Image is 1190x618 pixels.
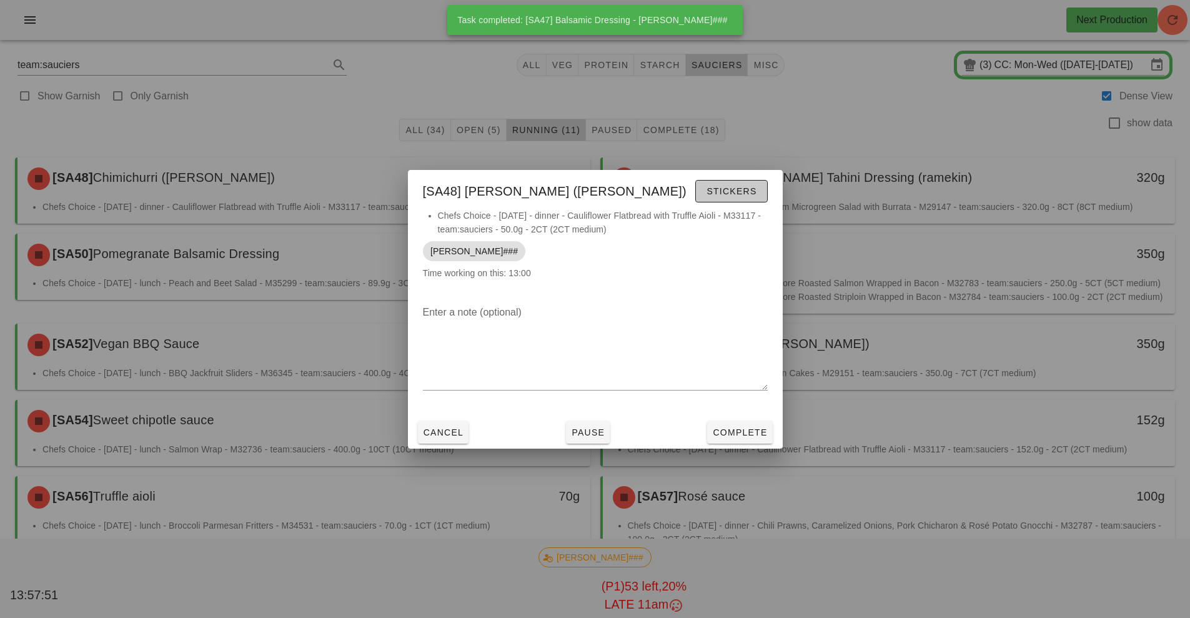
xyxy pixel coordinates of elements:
div: [SA48] [PERSON_NAME] ([PERSON_NAME]) [408,170,783,209]
span: [PERSON_NAME]### [430,241,518,261]
span: Stickers [706,186,756,196]
span: Cancel [423,427,464,437]
div: Time working on this: 13:00 [408,209,783,292]
button: Pause [566,421,610,444]
button: Complete [707,421,772,444]
button: Cancel [418,421,469,444]
span: Complete [712,427,767,437]
button: Stickers [695,180,767,202]
li: Chefs Choice - [DATE] - dinner - Cauliflower Flatbread with Truffle Aioli - M33117 - team:saucier... [438,209,768,236]
span: Pause [571,427,605,437]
